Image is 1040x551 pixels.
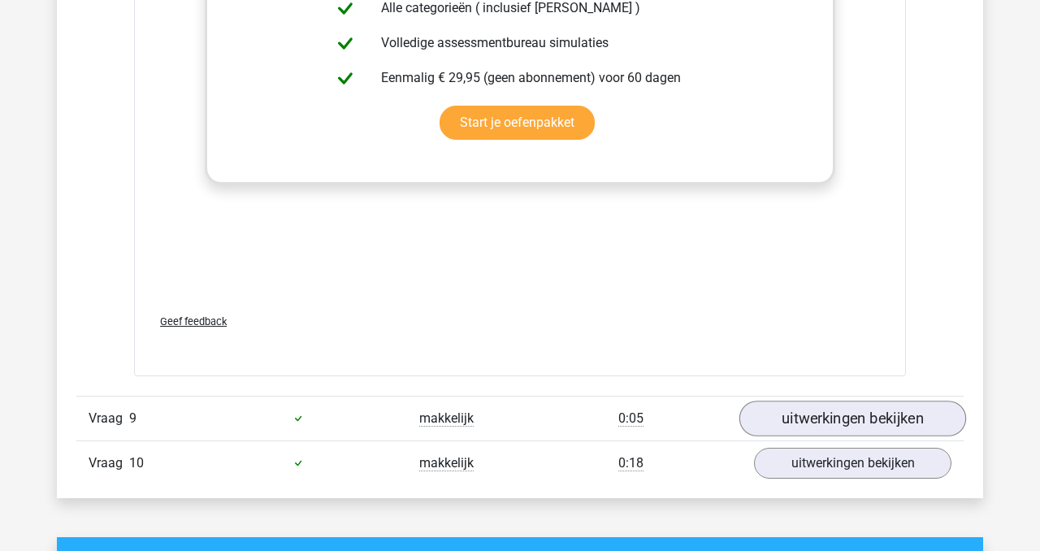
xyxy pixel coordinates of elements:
a: uitwerkingen bekijken [754,448,951,479]
span: 0:05 [618,410,643,427]
span: 9 [129,410,136,426]
a: uitwerkingen bekijken [739,401,966,436]
span: Vraag [89,409,129,428]
span: 10 [129,455,144,471]
span: Geef feedback [160,315,227,328]
span: Vraag [89,453,129,473]
a: Start je oefenpakket [440,106,595,140]
span: makkelijk [419,410,474,427]
span: 0:18 [618,455,643,471]
span: makkelijk [419,455,474,471]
